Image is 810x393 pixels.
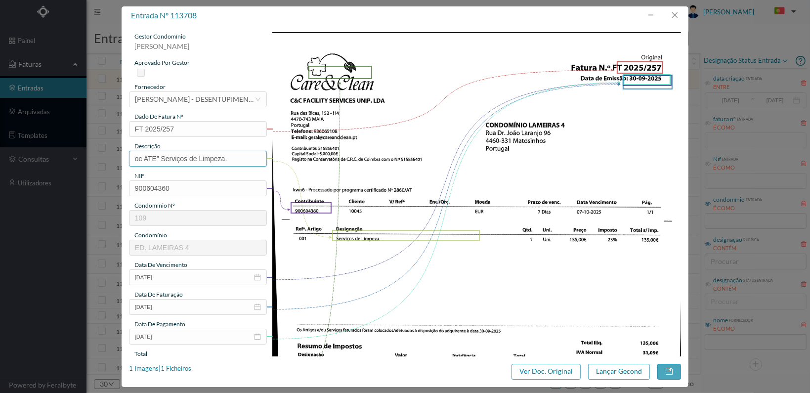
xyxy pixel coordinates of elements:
[129,364,191,374] div: 1 Imagens | 1 Ficheiros
[134,261,187,268] span: data de vencimento
[588,364,650,380] button: Lançar Gecond
[512,364,581,380] button: Ver Doc. Original
[134,83,166,90] span: fornecedor
[129,41,267,58] div: [PERSON_NAME]
[134,291,183,298] span: data de faturação
[134,142,161,150] span: descrição
[134,202,175,209] span: condomínio nº
[254,274,261,281] i: icon: calendar
[255,96,261,102] i: icon: down
[134,59,190,66] span: aprovado por gestor
[254,304,261,310] i: icon: calendar
[134,113,183,120] span: dado de fatura nº
[135,92,255,107] div: CÉSAR CASTRO - DESENTUPIMENTOS , LDA
[254,333,261,340] i: icon: calendar
[134,33,186,40] span: gestor condomínio
[134,231,167,239] span: condomínio
[131,10,197,20] span: entrada nº 113708
[767,3,800,19] button: PT
[134,172,144,179] span: NIF
[134,320,185,328] span: data de pagamento
[134,350,147,357] span: total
